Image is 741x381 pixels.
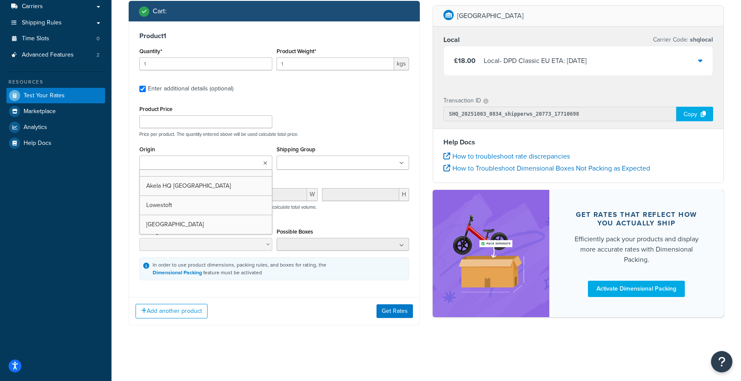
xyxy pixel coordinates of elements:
span: Akela HQ [GEOGRAPHIC_DATA] [146,181,231,190]
li: Advanced Features [6,47,105,63]
span: Lowestoft [146,201,172,210]
input: 0 [139,57,272,70]
span: Time Slots [22,35,49,42]
span: £18.00 [454,56,476,66]
div: Enter additional details (optional) [148,83,233,95]
span: 0 [96,35,99,42]
div: Copy [676,107,713,121]
label: Quantity* [139,48,162,54]
label: Product Price [139,106,172,112]
a: How to troubleshoot rate discrepancies [443,151,570,161]
p: [GEOGRAPHIC_DATA] [457,10,524,22]
a: Help Docs [6,135,105,151]
div: Local - DPD Classic EU ETA: [DATE] [484,55,587,67]
div: In order to use product dimensions, packing rules, and boxes for rating, the feature must be acti... [153,261,326,276]
span: Analytics [24,124,47,131]
a: Advanced Features2 [6,47,105,63]
span: 2 [96,51,99,59]
label: Packing Rule [139,228,171,235]
li: Time Slots [6,31,105,47]
a: Akela HQ [GEOGRAPHIC_DATA] [140,177,272,195]
p: Carrier Code: [653,34,713,46]
a: Time Slots0 [6,31,105,47]
input: 0.00 [277,57,395,70]
span: Help Docs [24,140,51,147]
a: Test Your Rates [6,88,105,103]
span: Advanced Features [22,51,74,59]
button: Open Resource Center [711,351,732,372]
div: Efficiently pack your products and display more accurate rates with Dimensional Packing. [570,234,703,264]
span: kgs [394,57,409,70]
a: How to Troubleshoot Dimensional Boxes Not Packing as Expected [443,163,650,173]
span: Test Your Rates [24,92,65,99]
h3: Local [443,36,460,44]
a: Marketplace [6,104,105,119]
img: feature-image-dim-d40ad3071a2b3c8e08177464837368e35600d3c5e73b18a22c1e4bb210dc32ac.png [446,203,536,304]
div: Get rates that reflect how you actually ship [570,210,703,227]
p: Price per product. The quantity entered above will be used calculate total price. [137,131,411,137]
a: Activate Dimensional Packing [588,280,685,297]
h2: Cart : [153,7,167,15]
span: [GEOGRAPHIC_DATA] [146,220,204,229]
label: Product Weight* [277,48,316,54]
div: Resources [6,78,105,86]
a: [GEOGRAPHIC_DATA] [140,215,272,234]
button: Get Rates [377,304,413,318]
span: H [399,188,409,201]
h3: Product 1 [139,32,409,40]
a: Lowestoft [140,196,272,215]
span: Marketplace [24,108,56,115]
span: W [307,188,318,201]
a: Dimensional Packing [153,269,202,276]
h4: Help Docs [443,137,713,147]
input: Enter additional details (optional) [139,86,146,92]
span: Carriers [22,3,43,10]
a: Analytics [6,120,105,135]
p: Transaction ID [443,95,481,107]
label: Possible Boxes [277,228,313,235]
button: Add another product [136,304,208,318]
span: Shipping Rules [22,19,62,27]
label: Origin [139,146,155,153]
span: shqlocal [688,35,713,44]
label: Shipping Group [277,146,316,153]
p: Dimensions per product. The quantity entered above will be used calculate total volume. [137,204,317,210]
a: Shipping Rules [6,15,105,31]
